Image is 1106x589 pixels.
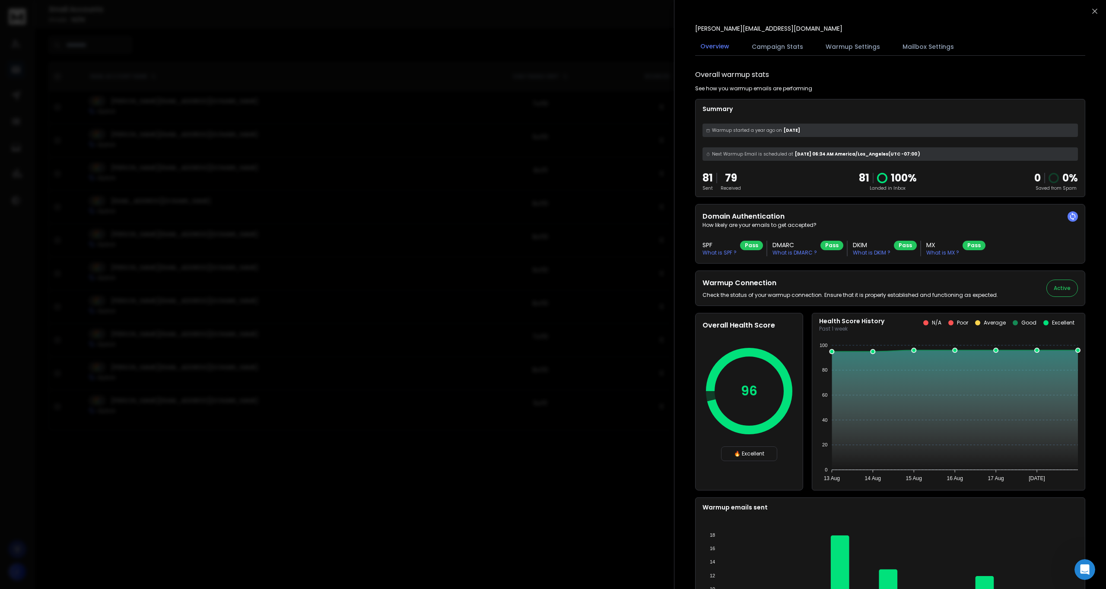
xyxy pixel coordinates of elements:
[702,105,1078,113] p: Summary
[822,417,827,423] tspan: 40
[820,343,827,348] tspan: 100
[932,319,941,326] p: N/A
[820,241,843,250] div: Pass
[695,85,812,92] p: See how you warmup emails are performing
[695,24,842,33] p: [PERSON_NAME][EMAIL_ADDRESS][DOMAIN_NAME]
[825,467,827,472] tspan: 0
[702,147,1078,161] div: [DATE] 06:34 AM America/Los_Angeles (UTC -07:00 )
[1074,559,1095,580] iframe: Intercom live chat
[1034,171,1041,185] strong: 0
[1021,319,1036,326] p: Good
[42,8,54,15] h1: Box
[14,35,135,94] div: I understand how this can be a little confusing. I’m happy to talk you through it in more detail,...
[1062,171,1078,185] p: 0 %
[740,241,763,250] div: Pass
[859,185,917,191] p: Landed in Inbox
[824,475,840,481] tspan: 13 Aug
[957,319,968,326] p: Poor
[819,325,884,332] p: Past 1 week
[148,280,162,293] button: Send a message…
[152,3,167,19] div: Close
[38,180,159,188] div: Hi [PERSON_NAME].
[14,111,135,162] div: I really appreciate your understanding, and I assure you, your feedback is important to us. We're...
[7,265,165,280] textarea: Message…
[859,171,869,185] p: 81
[772,241,817,249] h3: DMARC
[38,243,159,294] div: The simplicity of the answer would lend me to believe that even the first person I chatted with s...
[820,37,885,56] button: Warmup Settings
[31,175,166,533] div: Hi [PERSON_NAME].Thank you for the reply.First, it took from [DATE] when I started this chat unti...
[1034,185,1078,191] p: Saved from Spam
[894,241,917,250] div: Pass
[721,171,741,185] p: 79
[926,241,959,249] h3: MX
[135,3,152,20] button: Home
[741,383,757,399] p: 96
[891,171,917,185] p: 100 %
[702,171,713,185] p: 81
[702,320,796,331] h2: Overall Health Score
[988,475,1004,481] tspan: 17 Aug
[702,185,713,191] p: Sent
[1046,280,1078,297] button: Active
[14,99,62,106] a: Book a call here
[702,292,998,299] p: Check the status of your warmup connection. Ensure that it is properly established and functionin...
[702,278,998,288] h2: Warmup Connection
[1052,319,1074,326] p: Excellent
[702,222,1078,229] p: How likely are your emails to get accepted?
[710,546,715,551] tspan: 16
[702,211,1078,222] h2: Domain Authentication
[963,241,985,250] div: Pass
[695,70,769,80] h1: Overall warmup stats
[897,37,959,56] button: Mailbox Settings
[721,185,741,191] p: Received
[747,37,808,56] button: Campaign Stats
[38,205,159,239] div: First, it took from [DATE] when I started this chat until this morning, [DATE] (7 days) and multi...
[853,241,890,249] h3: DKIM
[702,241,737,249] h3: SPF
[702,249,737,256] p: What is SPF ?
[41,283,48,290] button: Upload attachment
[7,175,166,540] div: Joseph says…
[772,249,817,256] p: What is DMARC ?
[13,283,20,290] button: Emoji picker
[822,367,827,373] tspan: 80
[865,475,881,481] tspan: 14 Aug
[27,283,34,290] button: Gif picker
[822,442,827,447] tspan: 20
[822,392,827,398] tspan: 60
[702,503,1078,512] p: Warmup emails sent
[721,446,777,461] div: 🔥 Excellent
[25,5,38,19] img: Profile image for Box
[702,124,1078,137] div: [DATE]
[710,573,715,578] tspan: 12
[710,559,715,564] tspan: 14
[1029,475,1045,481] tspan: [DATE]
[819,317,884,325] p: Health Score History
[853,249,890,256] p: What is DKIM ?
[906,475,922,481] tspan: 15 Aug
[38,192,159,201] div: Thank you for the reply.
[712,151,793,157] span: Next Warmup Email is scheduled at
[984,319,1006,326] p: Average
[926,249,959,256] p: What is MX ?
[695,37,734,57] button: Overview
[710,532,715,538] tspan: 18
[712,127,782,134] span: Warmup started a year ago on
[947,475,963,481] tspan: 16 Aug
[6,3,22,20] button: go back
